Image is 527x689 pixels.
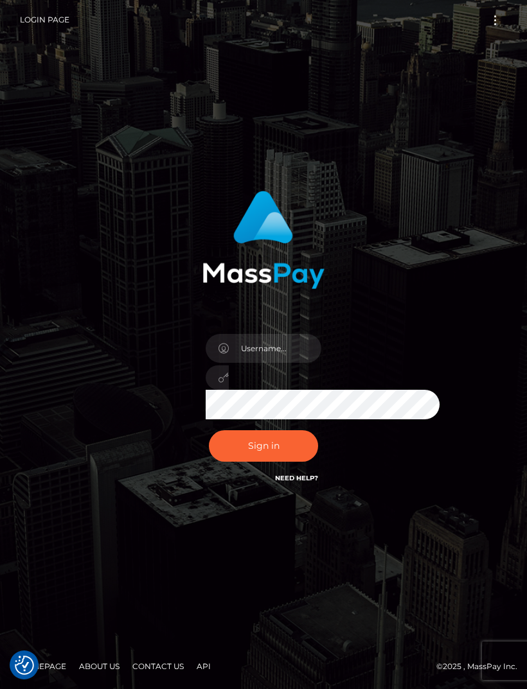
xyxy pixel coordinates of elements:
[10,659,517,674] div: © 2025 , MassPay Inc.
[20,6,69,33] a: Login Page
[483,12,507,29] button: Toggle navigation
[14,656,71,676] a: Homepage
[192,656,216,676] a: API
[74,656,125,676] a: About Us
[275,474,318,482] a: Need Help?
[229,334,321,363] input: Username...
[209,430,318,462] button: Sign in
[15,656,34,675] button: Consent Preferences
[202,191,325,289] img: MassPay Login
[127,656,189,676] a: Contact Us
[15,656,34,675] img: Revisit consent button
